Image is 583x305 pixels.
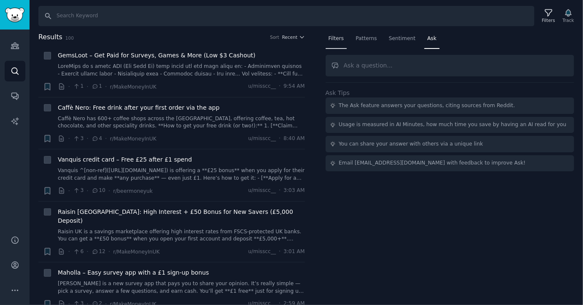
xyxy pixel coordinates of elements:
span: Patterns [356,35,377,43]
span: · [68,247,70,256]
span: · [108,186,110,195]
span: 1 [73,83,84,90]
div: Filters [542,17,555,23]
span: Recent [282,34,297,40]
span: 1 [92,83,102,90]
span: Results [38,32,62,43]
img: GummySearch logo [5,8,24,22]
span: u/misscc__ [248,83,276,90]
span: Sentiment [389,35,416,43]
span: · [108,247,110,256]
span: r/MakeMoneyInUK [110,136,156,142]
span: · [86,186,88,195]
a: Caffè Nero: Free drink after your first order via the app [58,103,220,112]
span: u/misscc__ [248,187,276,194]
div: Email [EMAIL_ADDRESS][DOMAIN_NAME] with feedback to improve Ask! [339,159,526,167]
input: Search Keyword [38,6,534,26]
span: · [86,134,88,143]
span: · [105,134,107,143]
span: 100 [65,35,74,40]
span: 10 [92,187,105,194]
span: · [279,187,281,194]
button: Recent [282,34,305,40]
span: 3:01 AM [283,248,305,256]
a: Raisin [GEOGRAPHIC_DATA]: High Interest + £50 Bonus for New Savers (£5,000 Deposit) [58,208,305,225]
a: LoreMips do s ametc ADI (Eli Sedd Ei) temp incid utl etd magn aliqu en: - Adminimven quisnos - Ex... [58,63,305,78]
span: Ask [427,35,437,43]
div: Sort [270,34,279,40]
span: · [86,82,88,91]
label: Ask Tips [326,89,350,96]
span: · [279,135,281,143]
span: 6 [73,248,84,256]
span: · [279,248,281,256]
div: The Ask feature answers your questions, citing sources from Reddit. [339,102,515,110]
span: 3 [73,187,84,194]
span: r/beermoneyuk [113,188,153,194]
input: Ask a question... [326,55,575,76]
div: You can share your answer with others via a unique link [339,140,483,148]
span: 9:54 AM [283,83,305,90]
a: [PERSON_NAME] is a new survey app that pays you to share your opinion. It’s really simple — pick ... [58,280,305,295]
span: 12 [92,248,105,256]
span: · [105,82,107,91]
span: 4 [92,135,102,143]
a: Maholla – Easy survey app with a £1 sign-up bonus [58,268,209,277]
a: Vanquis credit card – Free £25 after £1 spend [58,155,192,164]
span: · [68,82,70,91]
div: Usage is measured in AI Minutes, how much time you save by having an AI read for you [339,121,567,129]
a: Caffè Nero has 600+ coffee shops across the [GEOGRAPHIC_DATA], offering coffee, tea, hot chocolat... [58,115,305,130]
a: Vanquis ^[non-ref]([URL][DOMAIN_NAME]) is offering a **£25 bonus** when you apply for their credi... [58,167,305,182]
span: · [279,83,281,90]
span: 3:03 AM [283,187,305,194]
a: GemsLoot – Get Paid for Surveys, Games & More (Low $3 Cashout) [58,51,256,60]
a: Raisin UK is a savings marketplace offering high interest rates from FSCS-protected UK banks. You... [58,228,305,243]
span: Filters [329,35,344,43]
span: 8:40 AM [283,135,305,143]
span: r/MakeMoneyInUK [113,249,159,255]
span: u/misscc__ [248,135,276,143]
span: · [86,247,88,256]
span: · [68,134,70,143]
span: 3 [73,135,84,143]
span: r/MakeMoneyInUK [110,84,156,90]
span: u/misscc__ [248,248,276,256]
span: · [68,186,70,195]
